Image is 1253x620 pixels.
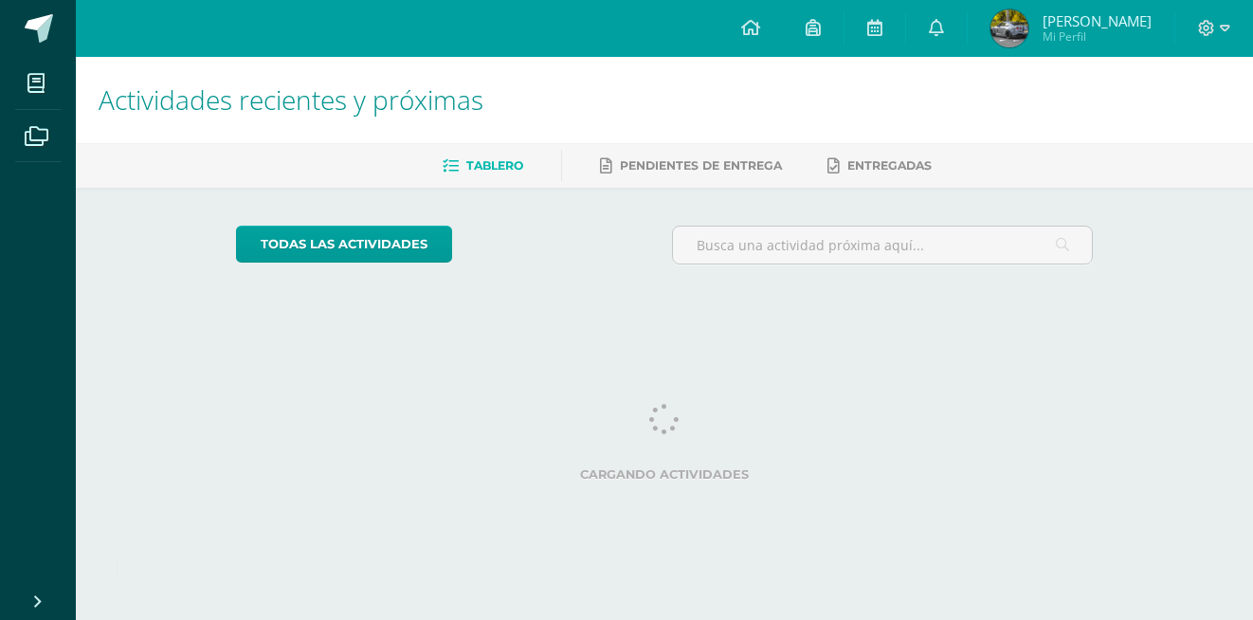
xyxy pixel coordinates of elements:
[236,467,1094,482] label: Cargando actividades
[990,9,1028,47] img: fc84353caadfea4914385f38b906a64f.png
[466,158,523,173] span: Tablero
[620,158,782,173] span: Pendientes de entrega
[847,158,932,173] span: Entregadas
[600,151,782,181] a: Pendientes de entrega
[443,151,523,181] a: Tablero
[236,226,452,263] a: todas las Actividades
[99,82,483,118] span: Actividades recientes y próximas
[673,227,1093,264] input: Busca una actividad próxima aquí...
[1043,11,1152,30] span: [PERSON_NAME]
[827,151,932,181] a: Entregadas
[1043,28,1152,45] span: Mi Perfil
